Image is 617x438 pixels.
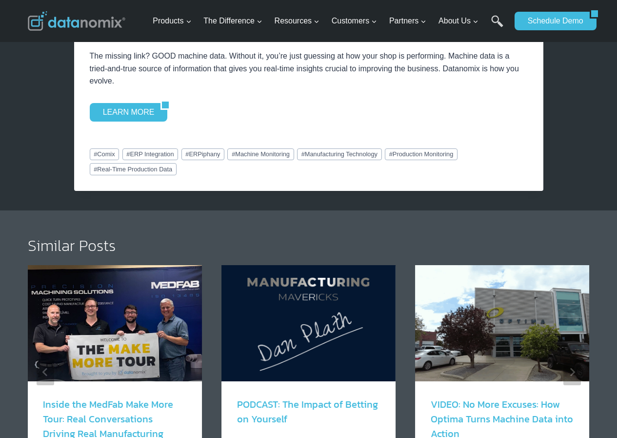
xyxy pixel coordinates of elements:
button: Go to last slide [37,359,54,385]
a: #ERP Integration [122,148,179,160]
img: Discover how Optima Manufacturing uses Datanomix to turn raw machine data into real-time insights... [415,265,589,381]
button: Next [563,359,581,385]
img: Make More Tour at Medfab - See how AI in Manufacturing is taking the spotlight [27,265,201,381]
a: Search [491,15,503,37]
h2: Similar Posts [28,238,590,253]
a: #Comix [90,148,119,160]
span: The Difference [203,15,262,27]
img: Datanomix [28,11,125,31]
a: #Real-Time Production Data [90,163,177,175]
img: Dan Plath on Manufacturing Mavericks [221,265,396,381]
a: LEARN MORE [90,103,161,122]
nav: Primary Navigation [149,5,510,37]
a: Schedule Demo [515,12,590,30]
span: Partners [389,15,426,27]
span: # [185,150,189,158]
p: The missing link? GOOD machine data. Without it, you’re just guessing at how your shop is perform... [90,50,528,87]
span: # [94,150,97,158]
a: #ERPiphany [181,148,225,160]
a: PODCAST: The Impact of Betting on Yourself [237,397,378,426]
span: Customers [332,15,377,27]
span: # [389,150,393,158]
span: Products [153,15,191,27]
a: #Manufacturing Technology [297,148,382,160]
span: # [126,150,130,158]
span: About Us [438,15,478,27]
span: # [232,150,235,158]
span: # [94,166,97,173]
span: # [301,150,305,158]
span: Resources [275,15,319,27]
a: #Machine Monitoring [227,148,294,160]
a: #Production Monitoring [385,148,458,160]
